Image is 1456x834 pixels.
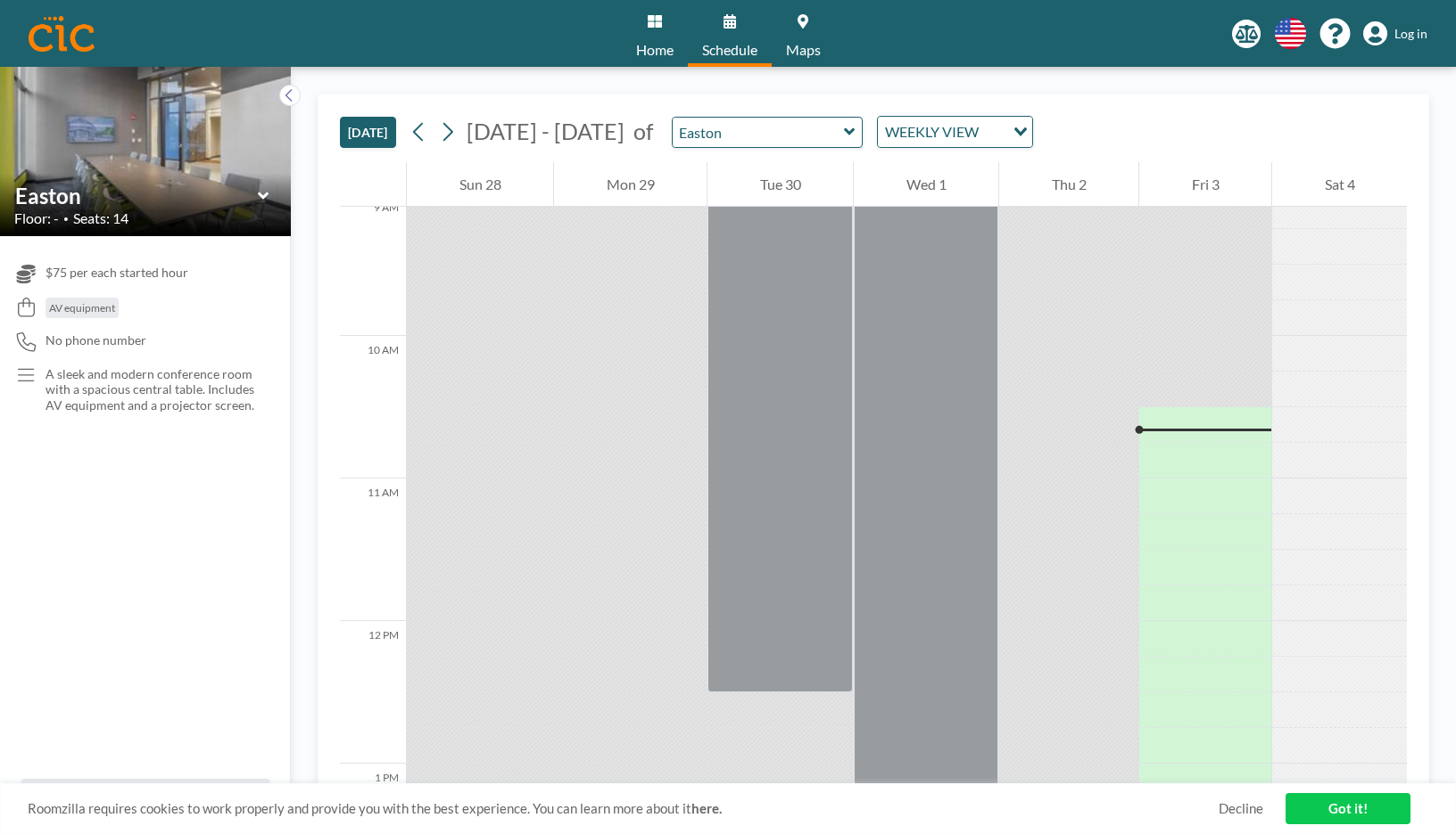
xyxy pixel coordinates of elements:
button: [DATE] [340,117,396,148]
div: Mon 29 [554,162,707,207]
div: Wed 1 [854,162,998,207]
span: Floor: - [14,209,59,227]
span: AV equipment [49,301,115,315]
span: Schedule [702,43,757,57]
input: Search for option [984,120,1003,143]
div: 11 AM [340,478,406,621]
div: Sat 4 [1272,162,1407,207]
input: Easton [15,183,258,208]
a: Decline [1219,800,1263,817]
a: Got it! [1286,793,1410,824]
span: $75 per each started hour [45,265,188,281]
div: Thu 2 [999,162,1138,207]
div: 12 PM [340,621,406,764]
input: Easton [673,118,844,147]
span: No phone number [45,332,146,348]
div: 9 AM [340,193,406,336]
div: Search for option [878,117,1032,147]
span: Maps [786,43,821,57]
div: Sun 28 [407,162,553,207]
span: WEEKLY VIEW [881,120,982,143]
p: A sleek and modern conference room with a spacious central table. Includes AV equipment and a pro... [45,366,255,413]
a: here. [691,800,722,816]
span: Log in [1394,26,1427,42]
div: Tue 30 [707,162,853,207]
span: Roomzilla requires cookies to work properly and provide you with the best experience. You can lea... [28,800,1219,817]
span: of [633,118,653,145]
img: organization-logo [29,16,95,52]
span: Home [636,43,674,57]
span: Seats: 14 [73,209,128,227]
div: 10 AM [340,336,406,478]
span: • [63,213,69,225]
span: [DATE] - [DATE] [467,118,625,144]
button: All resources [21,779,269,813]
div: Fri 3 [1139,162,1271,207]
a: Log in [1363,21,1427,46]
